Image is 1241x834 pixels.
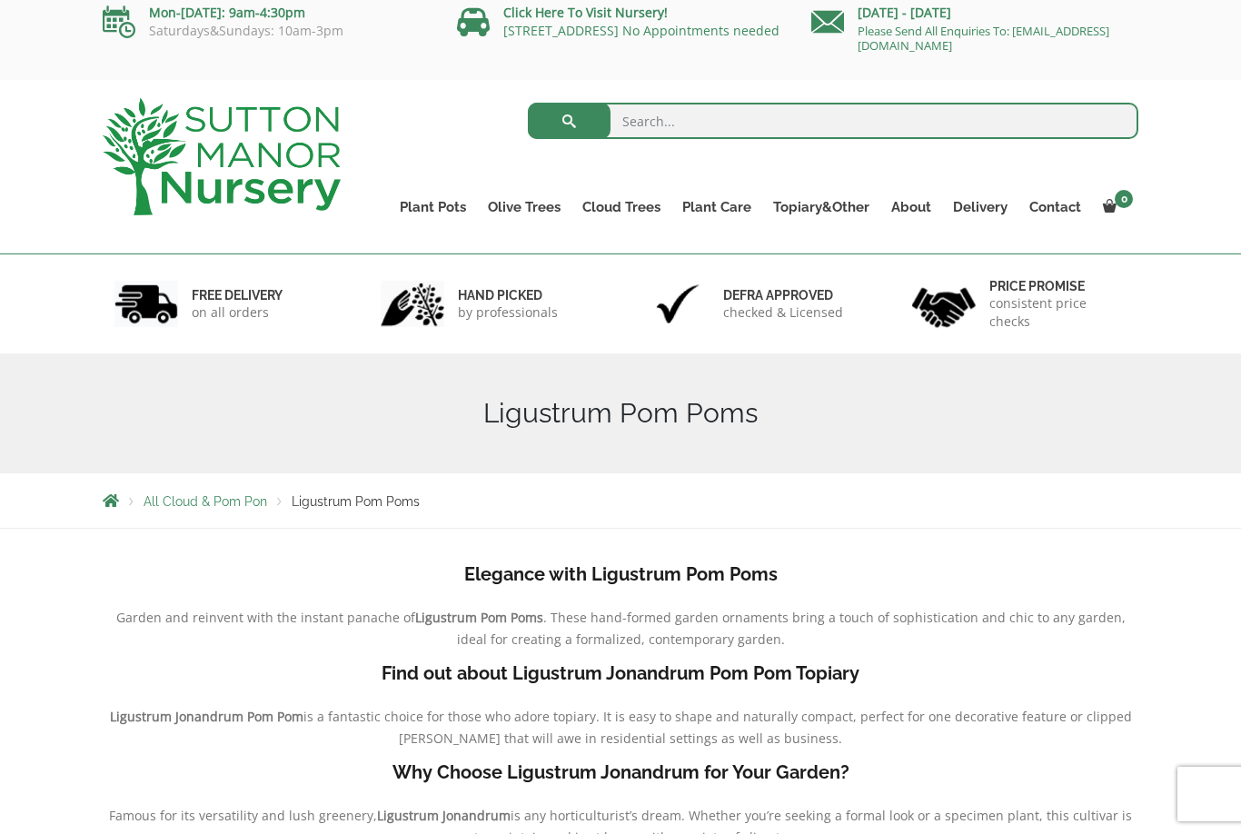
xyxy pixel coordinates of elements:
[192,303,283,322] p: on all orders
[110,708,303,725] b: Ligustrum Jonandrum Pom Pom
[103,397,1138,430] h1: Ligustrum Pom Poms
[103,98,341,215] img: logo
[464,563,778,585] b: Elegance with Ligustrum Pom Poms
[389,194,477,220] a: Plant Pots
[989,278,1127,294] h6: Price promise
[503,4,668,21] a: Click Here To Visit Nursery!
[192,287,283,303] h6: FREE DELIVERY
[762,194,880,220] a: Topiary&Other
[415,609,543,626] b: Ligustrum Pom Poms
[528,103,1139,139] input: Search...
[381,281,444,327] img: 2.jpg
[942,194,1018,220] a: Delivery
[109,807,377,824] span: Famous for its versatility and lush greenery,
[1092,194,1138,220] a: 0
[989,294,1127,331] p: consistent price checks
[457,609,1126,648] span: . These hand-formed garden ornaments bring a touch of sophistication and chic to any garden, idea...
[723,303,843,322] p: checked & Licensed
[671,194,762,220] a: Plant Care
[458,303,558,322] p: by professionals
[303,708,1132,747] span: is a fantastic choice for those who adore topiary. It is easy to shape and naturally compact, per...
[382,662,859,684] b: Find out about Ligustrum Jonandrum Pom Pom Topiary
[392,761,849,783] b: Why Choose Ligustrum Jonandrum for Your Garden?
[646,281,710,327] img: 3.jpg
[103,493,1138,508] nav: Breadcrumbs
[723,287,843,303] h6: Defra approved
[114,281,178,327] img: 1.jpg
[880,194,942,220] a: About
[858,23,1109,54] a: Please Send All Enquiries To: [EMAIL_ADDRESS][DOMAIN_NAME]
[377,807,511,824] b: Ligustrum Jonandrum
[1018,194,1092,220] a: Contact
[458,287,558,303] h6: hand picked
[103,24,430,38] p: Saturdays&Sundays: 10am-3pm
[912,276,976,332] img: 4.jpg
[116,609,415,626] span: Garden and reinvent with the instant panache of
[811,2,1138,24] p: [DATE] - [DATE]
[477,194,571,220] a: Olive Trees
[571,194,671,220] a: Cloud Trees
[1115,190,1133,208] span: 0
[503,22,779,39] a: [STREET_ADDRESS] No Appointments needed
[292,494,420,509] span: Ligustrum Pom Poms
[144,494,267,509] a: All Cloud & Pom Pon
[103,2,430,24] p: Mon-[DATE]: 9am-4:30pm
